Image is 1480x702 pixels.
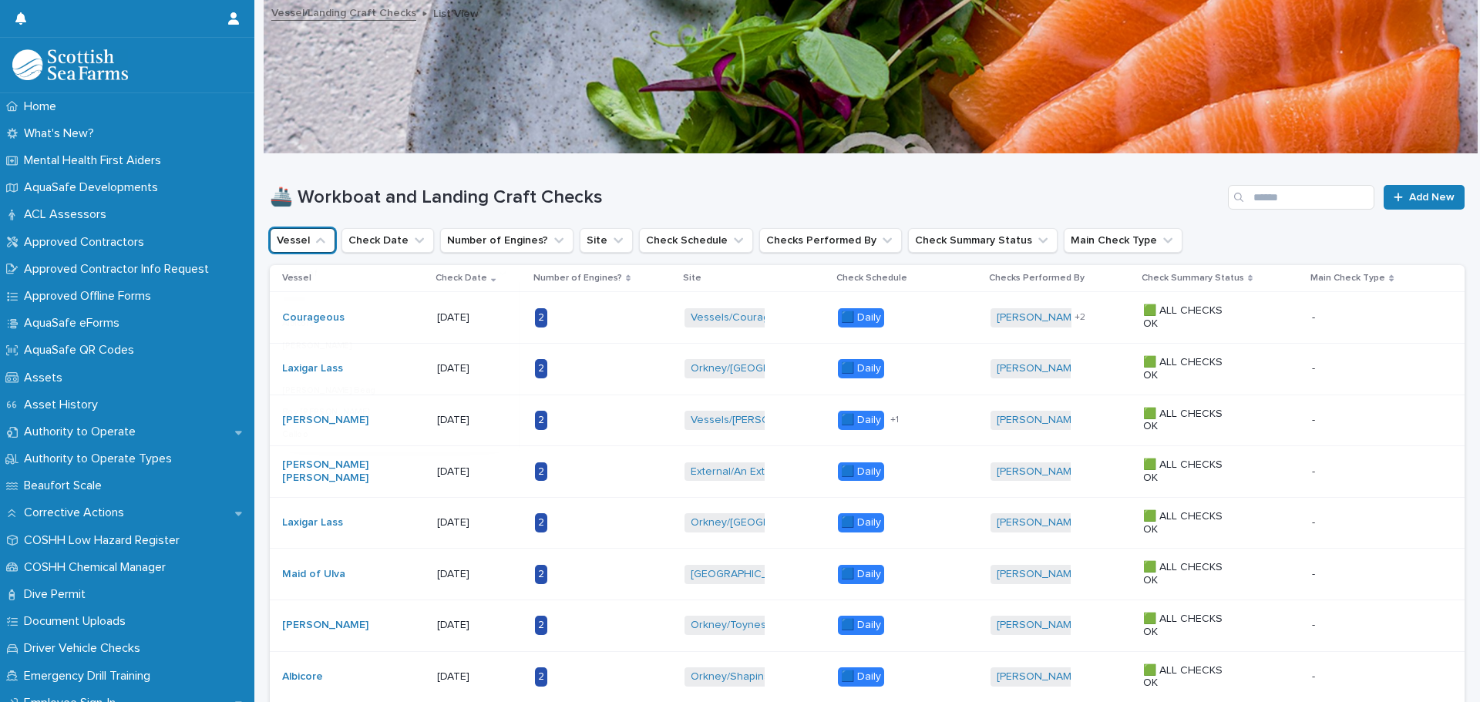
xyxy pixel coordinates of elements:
input: Search [275,289,513,309]
button: Checks Performed By [759,228,902,253]
p: 🟩 ALL CHECKS OK [1143,356,1239,382]
p: List View [433,4,479,21]
p: Approved Contractor Info Request [18,262,221,277]
tr: Laxigar Lass [DATE]2Orkney/[GEOGRAPHIC_DATA] 🟦 Daily[PERSON_NAME] 🟩 ALL CHECKS OK-- [270,497,1465,549]
div: 2 [535,513,547,532]
p: 🟩 ALL CHECKS OK [1143,408,1239,434]
p: [DATE] [437,516,523,529]
p: Approved Contractors [18,235,156,250]
p: Albicore [282,319,495,327]
p: Check Schedule [836,270,907,287]
p: COSHH Chemical Manager [18,560,178,575]
p: - [1312,359,1318,375]
div: 🟦 Daily [838,462,884,482]
p: COSHH Low Hazard Register [18,533,192,548]
img: bPIBxiqnSb2ggTQWdOVV [12,49,128,80]
a: Vessel/Landing Craft Checks [271,3,416,21]
button: Number of Engines? [440,228,573,253]
p: What's New? [18,126,106,141]
p: [DATE] [437,619,523,632]
p: 🟩 ALL CHECKS OK [1143,510,1239,536]
a: [PERSON_NAME] [997,311,1081,324]
a: [PERSON_NAME] [997,670,1081,684]
p: Asset History [18,398,110,412]
a: [PERSON_NAME] [997,362,1081,375]
div: 🟦 Daily [838,308,884,327]
p: Site [683,270,701,287]
span: + 2 [1075,313,1085,322]
p: Authority to Operate Types [18,452,184,466]
input: Search [1228,185,1374,210]
p: 🟩 ALL CHECKS OK [1143,664,1239,690]
div: 🟦 Daily [838,411,884,430]
a: Albicore [282,670,323,684]
p: 🟩 ALL CHECKS OK [1143,458,1239,485]
p: AquaSafe eForms [18,316,132,331]
p: Document Uploads [18,614,138,629]
p: [PERSON_NAME] [282,341,495,350]
p: Assets [18,371,75,385]
span: + 1 [890,415,899,425]
a: Vessels/Courageous [691,311,795,324]
div: 🟦 Daily [838,513,884,532]
p: ACL Assessors [18,207,119,222]
button: Vessel [270,228,335,253]
a: [PERSON_NAME] [997,465,1081,479]
div: 🟦 Daily [838,565,884,584]
p: [DATE] [437,568,523,581]
a: [PERSON_NAME] [997,414,1081,427]
p: - [1312,411,1318,427]
p: Beaufort Scale [18,479,114,493]
p: [DATE] [437,670,523,684]
a: [PERSON_NAME] [997,516,1081,529]
p: - [1312,565,1318,581]
button: Check Schedule [639,228,753,253]
button: Main Check Type [1064,228,1182,253]
p: - [1312,667,1318,684]
div: 🟦 Daily [838,359,884,378]
div: 2 [535,616,547,635]
div: 2 [535,667,547,687]
p: Dive Permit [18,587,98,602]
a: [PERSON_NAME] [282,619,368,632]
p: - [1312,308,1318,324]
a: [PERSON_NAME] [997,619,1081,632]
p: Mental Health First Aiders [18,153,173,168]
p: Boy [PERSON_NAME] [282,408,495,417]
p: 🟩 ALL CHECKS OK [1143,613,1239,639]
p: Authority to Operate [18,425,148,439]
p: Calloo [282,431,495,439]
button: Site [580,228,633,253]
p: [PERSON_NAME] Beag [282,386,495,395]
p: Driver Vehicle Checks [18,641,153,656]
button: Check Date [341,228,434,253]
a: Orkney/[GEOGRAPHIC_DATA] [691,516,836,529]
a: Orkney/Toyness [691,619,772,632]
a: Vessels/[PERSON_NAME] [691,414,816,427]
p: 🟩 ALL CHECKS OK [1143,304,1239,331]
div: 🟦 Daily [838,616,884,635]
p: - [1312,616,1318,632]
a: External/An External Site [691,465,812,479]
tr: Courageous [DATE]2Vessels/Courageous 🟦 Daily[PERSON_NAME] +2🟩 ALL CHECKS OK-- [270,292,1465,344]
p: Corrective Actions [18,506,136,520]
p: Main Check Type [1310,270,1385,287]
p: - [1312,513,1318,529]
tr: [PERSON_NAME] [DATE]2Vessels/[PERSON_NAME] 🟦 Daily+1[PERSON_NAME] 🟩 ALL CHECKS OK-- [270,395,1465,446]
p: Checks Performed By [989,270,1085,287]
tr: Maid of Ulva [DATE]2[GEOGRAPHIC_DATA]/[GEOGRAPHIC_DATA] 🟦 Daily[PERSON_NAME] 🟩 ALL CHECKS OK-- [270,549,1465,600]
div: Search [274,289,514,310]
p: AquaSafe QR Codes [18,343,146,358]
p: - [1312,462,1318,479]
button: Check Summary Status [908,228,1058,253]
p: Bagheera [282,364,495,372]
div: 🟦 Daily [838,667,884,687]
p: Check Summary Status [1142,270,1244,287]
a: Orkney/[GEOGRAPHIC_DATA] [691,362,836,375]
div: 2 [535,565,547,584]
p: Approved Offline Forms [18,289,163,304]
span: Add New [1409,192,1455,203]
p: Emergency Drill Training [18,669,163,684]
a: Add New [1384,185,1465,210]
